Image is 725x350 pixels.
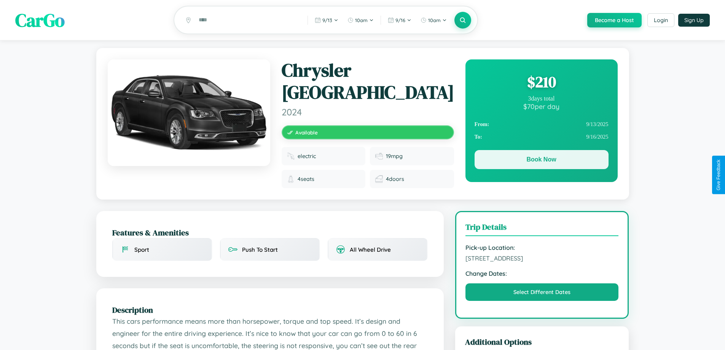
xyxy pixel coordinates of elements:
div: 9 / 16 / 2025 [475,131,609,143]
span: 2024 [282,106,454,118]
div: $ 70 per day [475,102,609,110]
strong: Pick-up Location: [465,244,619,251]
button: Sign Up [678,14,710,27]
strong: To: [475,134,482,140]
h2: Features & Amenities [112,227,428,238]
span: 19 mpg [386,153,403,160]
span: Sport [134,246,149,253]
span: Available [295,129,318,136]
span: 4 seats [298,176,314,182]
div: 9 / 13 / 2025 [475,118,609,131]
h3: Trip Details [465,221,619,236]
strong: From: [475,121,489,128]
span: 10am [428,17,441,23]
img: Seats [287,175,295,183]
h1: Chrysler [GEOGRAPHIC_DATA] [282,59,454,103]
button: Book Now [475,150,609,169]
button: Login [647,13,674,27]
img: Fuel efficiency [375,152,383,160]
img: Doors [375,175,383,183]
div: $ 210 [475,72,609,92]
button: 9/16 [384,14,415,26]
button: 10am [344,14,378,26]
span: Push To Start [242,246,278,253]
span: electric [298,153,316,160]
h2: Description [112,304,428,315]
button: Select Different Dates [465,283,619,301]
button: 9/13 [311,14,342,26]
span: 10am [355,17,368,23]
img: Chrysler NEWPORT 2024 [108,59,270,166]
strong: Change Dates: [465,270,619,277]
div: Give Feedback [716,160,721,190]
span: [STREET_ADDRESS] [465,254,619,262]
button: Become a Host [587,13,642,27]
span: CarGo [15,8,65,33]
button: 10am [417,14,451,26]
span: All Wheel Drive [350,246,391,253]
span: 9 / 13 [322,17,332,23]
span: 9 / 16 [395,17,405,23]
h3: Additional Options [465,336,619,347]
div: 3 days total [475,95,609,102]
img: Fuel type [287,152,295,160]
span: 4 doors [386,176,404,182]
